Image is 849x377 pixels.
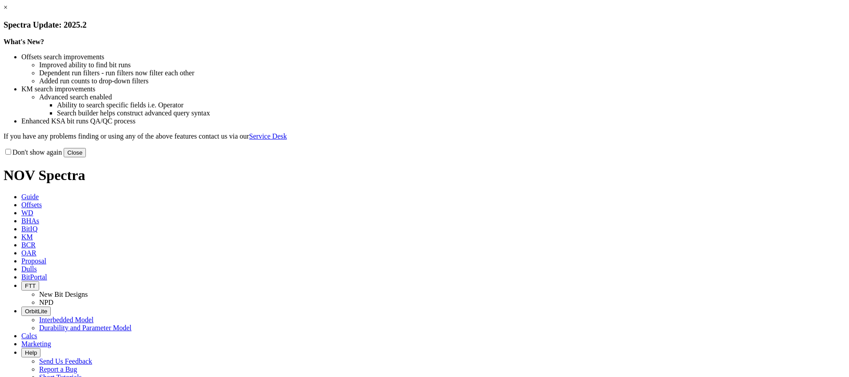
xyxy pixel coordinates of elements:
[39,61,845,69] li: Improved ability to find bit runs
[57,109,845,117] li: Search builder helps construct advanced query syntax
[39,299,53,306] a: NPD
[4,4,8,11] a: ×
[4,148,62,156] label: Don't show again
[64,148,86,157] button: Close
[4,132,845,140] p: If you have any problems finding or using any of the above features contact us via our
[39,93,845,101] li: Advanced search enabled
[25,283,36,289] span: FTT
[39,324,132,332] a: Durability and Parameter Model
[21,332,37,340] span: Calcs
[21,225,37,233] span: BitIQ
[21,233,33,241] span: KM
[25,308,47,315] span: OrbitLite
[4,20,845,30] h3: Spectra Update: 2025.2
[21,241,36,249] span: BCR
[21,209,33,217] span: WD
[25,349,37,356] span: Help
[21,53,845,61] li: Offsets search improvements
[4,38,44,45] strong: What's New?
[21,201,42,209] span: Offsets
[39,291,88,298] a: New Bit Designs
[21,193,39,201] span: Guide
[21,340,51,348] span: Marketing
[21,257,46,265] span: Proposal
[39,316,93,324] a: Interbedded Model
[39,365,77,373] a: Report a Bug
[4,167,845,184] h1: NOV Spectra
[5,149,11,155] input: Don't show again
[21,117,845,125] li: Enhanced KSA bit runs QA/QC process
[21,265,37,273] span: Dulls
[21,249,36,257] span: OAR
[57,101,845,109] li: Ability to search specific fields i.e. Operator
[21,273,47,281] span: BitPortal
[21,85,845,93] li: KM search improvements
[249,132,287,140] a: Service Desk
[39,357,92,365] a: Send Us Feedback
[21,217,39,225] span: BHAs
[39,77,845,85] li: Added run counts to drop-down filters
[39,69,845,77] li: Dependent run filters - run filters now filter each other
